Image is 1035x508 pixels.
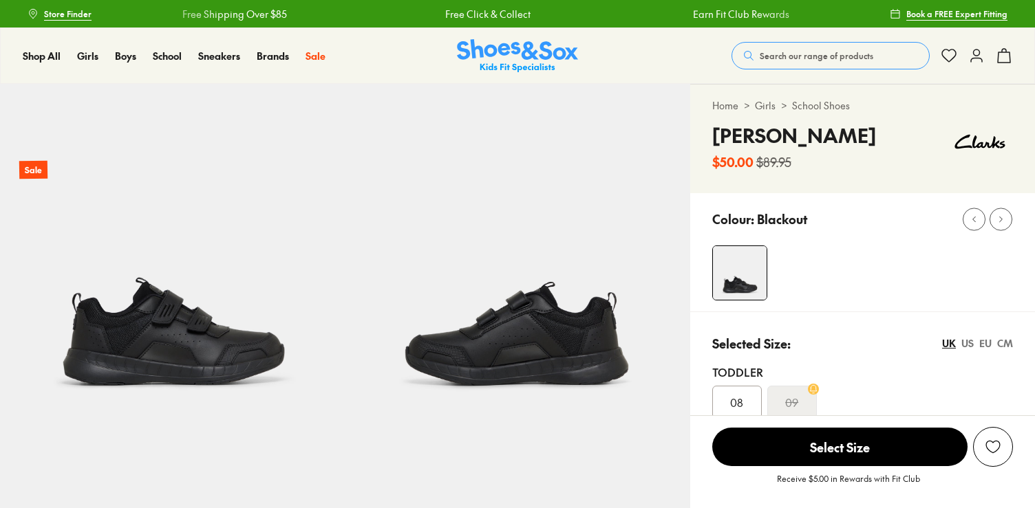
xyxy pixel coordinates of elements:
[973,427,1013,467] button: Add to Wishlist
[732,42,930,69] button: Search our range of products
[755,98,776,113] a: Girls
[979,336,992,351] div: EU
[713,246,767,300] img: Henrik
[712,364,1013,380] div: Toddler
[77,49,98,63] a: Girls
[257,49,289,63] a: Brands
[712,98,738,113] a: Home
[198,49,240,63] a: Sneakers
[28,1,92,26] a: Store Finder
[457,39,578,73] img: SNS_Logo_Responsive.svg
[23,49,61,63] a: Shop All
[712,210,754,228] p: Colour:
[457,39,578,73] a: Shoes & Sox
[306,49,326,63] a: Sale
[712,121,876,150] h4: [PERSON_NAME]
[712,427,968,467] button: Select Size
[760,49,873,62] span: Search our range of products
[756,153,791,171] s: $89.95
[785,394,798,410] s: 09
[182,7,286,21] a: Free Shipping Over $85
[115,49,136,63] a: Boys
[153,49,182,63] a: School
[777,472,920,497] p: Receive $5.00 in Rewards with Fit Club
[712,153,754,171] b: $50.00
[692,7,789,21] a: Earn Fit Club Rewards
[997,336,1013,351] div: CM
[906,8,1007,20] span: Book a FREE Expert Fitting
[712,98,1013,113] div: > >
[345,84,690,428] img: Henrik
[757,210,807,228] p: Blackout
[947,121,1013,162] img: Vendor logo
[712,334,791,353] p: Selected Size:
[44,8,92,20] span: Store Finder
[961,336,974,351] div: US
[19,161,47,179] p: Sale
[730,394,743,410] span: 08
[890,1,1007,26] a: Book a FREE Expert Fitting
[942,336,956,351] div: UK
[712,428,968,466] span: Select Size
[792,98,850,113] a: School Shoes
[445,7,530,21] a: Free Click & Collect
